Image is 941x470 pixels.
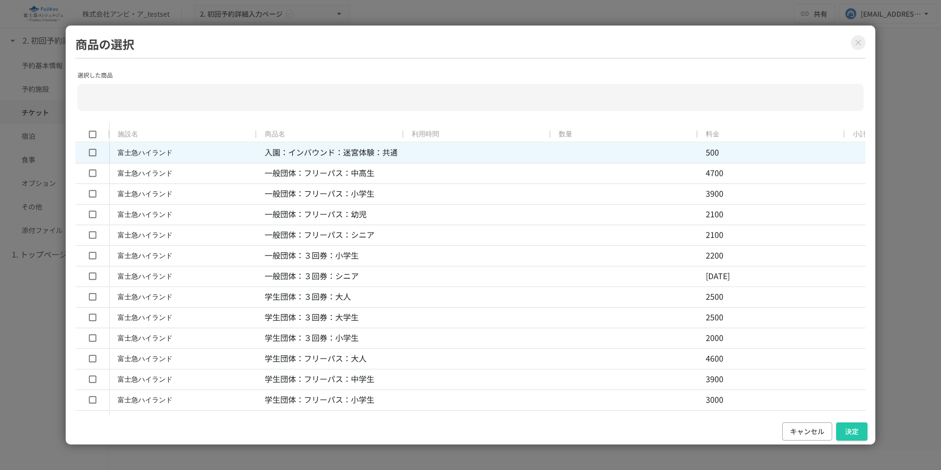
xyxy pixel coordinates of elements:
p: 一般団体：フリーパス：小学生 [265,187,374,200]
button: キャンセル [782,422,832,441]
p: 2100 [706,229,723,241]
p: 3900 [706,373,723,386]
p: 一般団体：フリーパス：中高生 [265,167,374,180]
div: 富士急ハイランド [118,205,173,224]
p: 学生団体：フリーパス：大人 [265,352,367,365]
button: 決定 [836,422,867,441]
span: 小計 [853,130,867,139]
div: 富士急ハイランド [118,370,173,389]
p: 入園：インバウンド：迷宮体験：共通 [265,146,398,159]
div: 富士急ハイランド [118,287,173,307]
p: ファミリ-：フリーパス：大人 [265,414,370,427]
div: 富士急ハイランド [118,226,173,245]
div: 富士急ハイランド [118,184,173,204]
div: 富士急ハイランド [118,411,173,430]
div: 富士急ハイランド [118,391,173,410]
span: 利用時間 [412,130,439,139]
p: 学生団体：３回券：小学生 [265,332,359,344]
p: 2500 [706,290,723,303]
p: 学生団体：フリーパス：中学生 [265,373,374,386]
p: 2100 [706,208,723,221]
span: 数量 [559,130,572,139]
h2: 商品の選択 [75,35,865,58]
div: 富士急ハイランド [118,308,173,327]
span: 料金 [706,130,719,139]
p: 2500 [706,311,723,324]
div: 富士急ハイランド [118,143,173,162]
div: 富士急ハイランド [118,329,173,348]
p: 2200 [706,249,723,262]
p: 一般団体：フリーパス：シニア [265,229,374,241]
p: 4600 [706,352,723,365]
div: 富士急ハイランド [118,349,173,368]
span: 商品名 [265,130,285,139]
p: 4700 [706,167,723,180]
p: 2000 [706,332,723,344]
span: 施設名 [118,130,138,139]
p: 一般団体：フリーパス：幼児 [265,208,367,221]
p: 学生団体：３回券：大学生 [265,311,359,324]
p: 学生団体：フリーパス：小学生 [265,393,374,406]
p: 3000 [706,393,723,406]
p: 一般団体：３回券：シニア [265,270,359,283]
button: Close modal [851,35,866,50]
p: 3900 [706,187,723,200]
p: 500 [706,146,719,159]
p: 一般団体：３回券：小学生 [265,249,359,262]
div: 富士急ハイランド [118,164,173,183]
div: 富士急ハイランド [118,267,173,286]
p: 4600 [706,414,723,427]
p: [DATE] [706,270,730,283]
p: 選択した商品 [77,70,863,79]
div: 富士急ハイランド [118,246,173,265]
p: 学生団体：３回券：大人 [265,290,351,303]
